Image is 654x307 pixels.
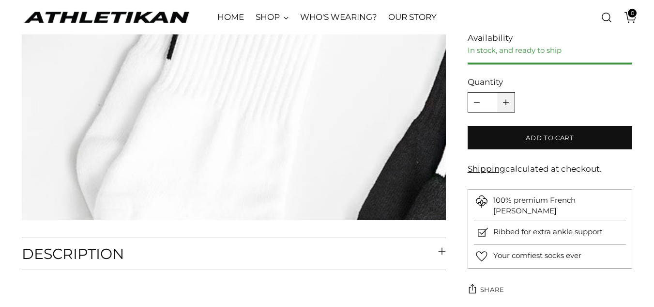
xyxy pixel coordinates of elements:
[468,46,562,55] span: In stock, and ready to ship
[22,10,191,25] a: ATHLETIKAN
[388,7,436,28] a: OUR STORY
[22,238,446,270] button: Description
[526,133,574,143] span: Add to cart
[617,8,637,27] a: Open cart modal
[628,9,637,17] span: 0
[468,32,513,45] span: Availability
[217,7,244,28] a: HOME
[300,7,377,28] a: WHO'S WEARING?
[468,280,504,300] button: Share
[497,93,515,112] button: Add product quantity
[597,8,616,27] a: Open search modal
[468,76,503,89] label: Quantity
[468,126,633,149] button: Add to cart
[22,246,124,262] h3: Description
[493,195,626,217] p: 100% premium French [PERSON_NAME]
[256,7,289,28] a: SHOP
[480,93,503,112] input: Product quantity
[493,250,581,261] p: Your comfiest socks ever
[468,164,505,174] a: Shipping
[468,93,486,112] button: Subtract product quantity
[493,226,603,238] p: Ribbed for extra ankle support
[468,163,633,176] div: calculated at checkout.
